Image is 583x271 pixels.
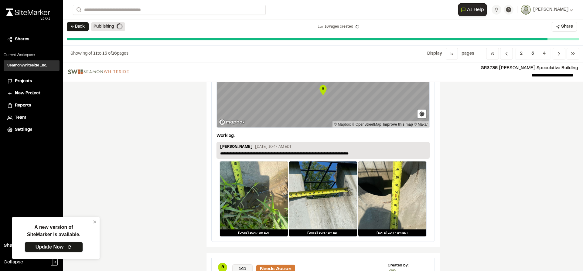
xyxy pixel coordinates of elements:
text: 8 [322,86,324,91]
span: 16 Pages created [325,24,353,29]
h3: SeamonWhiteside Inc. [7,63,47,68]
div: [DATE] 10:47 am EDT [358,229,426,236]
a: Projects [7,78,56,85]
span: GR3735 [481,66,498,70]
a: OpenStreetMap [352,122,381,127]
button: Find my location [418,110,426,118]
span: Projects [15,78,32,85]
a: New Project [7,90,56,97]
div: Created by: [388,263,430,268]
button: ← Back [67,22,89,31]
a: Team [7,114,56,121]
p: 15 / [318,24,353,29]
a: Settings [7,127,56,133]
a: Maxar [414,122,428,127]
button: close [93,219,97,224]
span: AI Help [467,6,484,13]
span: Team [15,114,26,121]
div: Publishing [91,22,125,31]
div: [DATE] 10:47 am EDT [220,229,288,236]
div: Oh geez...please don't... [6,16,50,22]
span: 11 [93,52,97,56]
div: Map marker [319,84,328,96]
img: User [521,5,531,15]
a: Mapbox logo [219,119,245,126]
canvas: Map [217,65,429,127]
p: Display [427,50,442,57]
span: 9 [216,264,229,271]
div: Open AI Assistant [458,3,489,16]
a: Shares [7,36,56,43]
button: 5 [446,48,458,59]
button: Open AI Assistant [458,3,487,16]
img: file [68,69,129,74]
p: [DATE] 10:47 AM EDT [255,144,291,150]
a: [DATE] 10:47 am EDT [289,161,357,237]
a: Update Now [25,242,83,252]
p: A new version of SiteMarker is available. [27,224,80,238]
p: page s [462,50,474,57]
span: Reports [15,102,31,109]
span: Settings [15,127,32,133]
span: 16 [112,52,117,56]
a: [DATE] 10:47 am EDT [220,161,288,237]
p: [PERSON_NAME] [220,144,253,151]
span: [PERSON_NAME] [533,6,568,13]
span: Collapse [4,259,23,266]
p: [PERSON_NAME] Speculative Building [134,65,578,72]
span: 2 [515,48,527,59]
span: Share Workspace [4,242,44,249]
span: 4 [538,48,550,59]
a: [DATE] 10:47 am EDT [358,161,427,237]
span: Showing of [70,52,93,56]
p: to of pages [70,50,128,57]
span: 3 [527,48,539,59]
img: rebrand.png [6,8,50,16]
div: [DATE] 10:47 am EDT [289,229,357,236]
span: 15 [102,52,107,56]
p: Current Workspace [4,53,60,58]
p: Worklog: [216,133,235,139]
button: Search [73,5,84,15]
a: Map feedback [383,122,413,127]
a: Mapbox [334,122,351,127]
span: Shares [15,36,29,43]
span: New Project [15,90,40,97]
a: Reports [7,102,56,109]
button: [PERSON_NAME] [521,5,573,15]
button: Share [552,22,577,32]
nav: Navigation [486,48,579,59]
